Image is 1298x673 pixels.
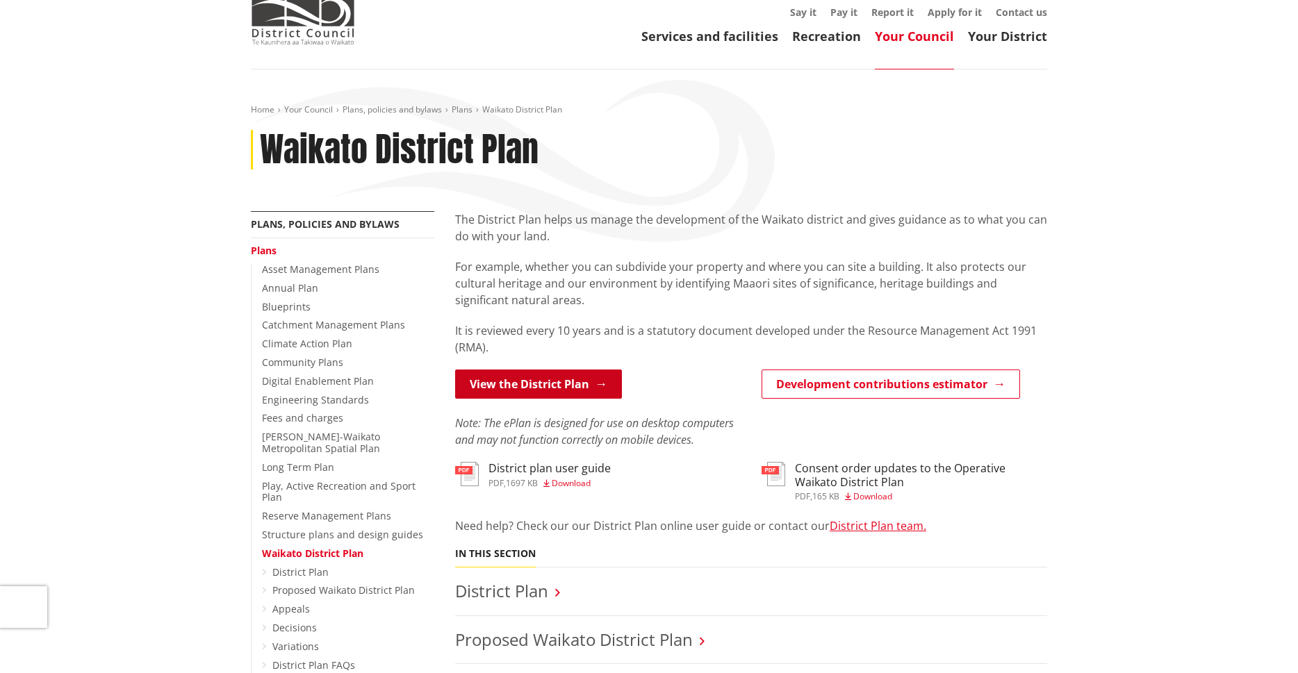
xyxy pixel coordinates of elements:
p: For example, whether you can subdivide your property and where you can site a building. It also p... [455,258,1047,308]
a: Plans [452,103,473,115]
a: Plans [251,244,277,257]
img: document-pdf.svg [762,462,785,486]
em: Note: The ePlan is designed for use on desktop computers and may not function correctly on mobile... [455,415,734,447]
a: Your Council [875,28,954,44]
a: Consent order updates to the Operative Waikato District Plan pdf,165 KB Download [762,462,1047,500]
a: Waikato District Plan [262,547,363,560]
span: pdf [795,490,810,502]
a: Your Council [284,103,333,115]
iframe: Messenger Launcher [1234,615,1284,665]
span: pdf [488,477,504,489]
p: It is reviewed every 10 years and is a statutory document developed under the Resource Management... [455,322,1047,356]
a: Proposed Waikato District Plan [272,583,415,597]
a: District Plan [455,579,548,602]
h3: Consent order updates to the Operative Waikato District Plan [795,462,1047,488]
div: , [795,492,1047,501]
a: Plans, policies and bylaws [343,103,442,115]
a: Plans, policies and bylaws [251,217,400,231]
a: Contact us [996,6,1047,19]
p: Need help? Check our our District Plan online user guide or contact our [455,517,1047,534]
a: Fees and charges [262,411,343,424]
a: Your District [968,28,1047,44]
a: District plan user guide pdf,1697 KB Download [455,462,611,487]
a: District Plan FAQs [272,658,355,672]
a: Asset Management Plans [262,263,379,276]
p: The District Plan helps us manage the development of the Waikato district and gives guidance as t... [455,211,1047,244]
div: , [488,479,611,488]
a: District Plan [272,565,329,579]
a: Services and facilities [641,28,778,44]
a: Home [251,103,274,115]
a: Report it [871,6,914,19]
a: Annual Plan [262,281,318,294]
a: Recreation [792,28,861,44]
a: Structure plans and design guides [262,528,423,541]
span: Waikato District Plan [482,103,562,115]
h1: Waikato District Plan [260,130,539,170]
a: Say it [790,6,816,19]
a: Reserve Management Plans [262,509,391,522]
a: Pay it [830,6,857,19]
a: Climate Action Plan [262,337,352,350]
a: Engineering Standards [262,393,369,406]
a: Long Term Plan [262,460,334,474]
h3: District plan user guide [488,462,611,475]
span: 165 KB [812,490,839,502]
span: Download [853,490,892,502]
img: document-pdf.svg [455,462,479,486]
a: [PERSON_NAME]-Waikato Metropolitan Spatial Plan [262,430,380,455]
a: Decisions [272,621,317,634]
a: Development contributions estimator [762,369,1020,399]
a: Apply for it [928,6,982,19]
a: Variations [272,640,319,653]
a: Digital Enablement Plan [262,374,374,388]
span: 1697 KB [506,477,538,489]
h5: In this section [455,548,536,560]
a: Play, Active Recreation and Sport Plan [262,479,416,504]
a: Community Plans [262,356,343,369]
a: Appeals [272,602,310,615]
a: Proposed Waikato District Plan [455,628,693,651]
a: Catchment Management Plans [262,318,405,331]
span: Download [552,477,591,489]
a: Blueprints [262,300,311,313]
a: View the District Plan [455,369,622,399]
a: District Plan team. [830,518,926,533]
nav: breadcrumb [251,104,1047,116]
